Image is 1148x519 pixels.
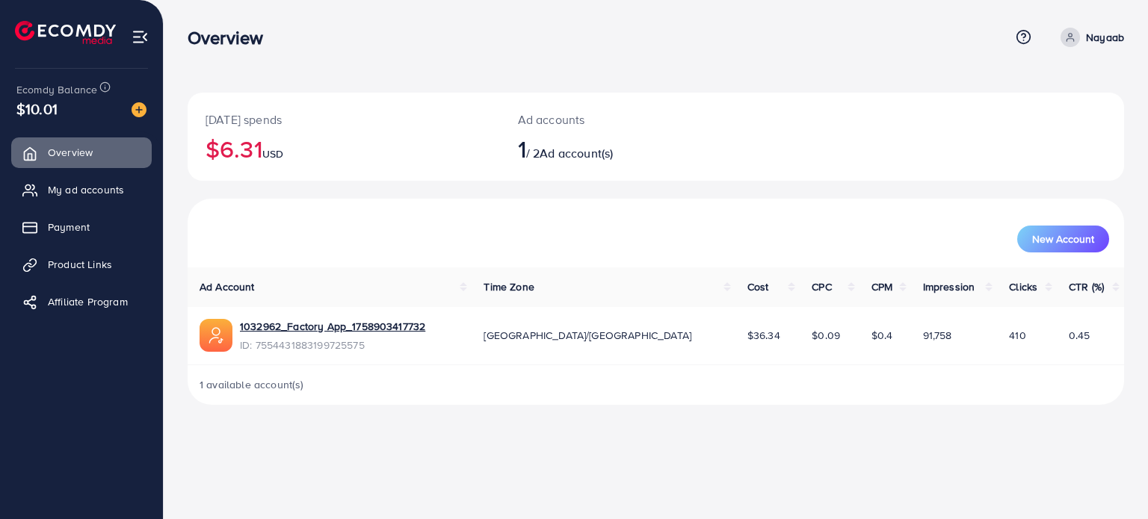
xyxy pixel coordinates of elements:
span: CPM [871,279,892,294]
span: $0.4 [871,328,893,343]
p: [DATE] spends [206,111,482,128]
span: 0.45 [1069,328,1090,343]
span: $10.01 [16,98,58,119]
span: My ad accounts [48,182,124,197]
span: Ad Account [200,279,255,294]
span: CPC [812,279,831,294]
span: 410 [1009,328,1025,343]
span: Ad account(s) [540,145,613,161]
a: Affiliate Program [11,287,152,317]
img: ic-ads-acc.e4c84228.svg [200,319,232,352]
h2: $6.31 [206,134,482,163]
a: Overview [11,137,152,167]
a: 1032962_Factory App_1758903417732 [240,319,425,334]
span: USD [262,146,283,161]
p: Nayaab [1086,28,1124,46]
span: Ecomdy Balance [16,82,97,97]
p: Ad accounts [518,111,716,128]
button: New Account [1017,226,1109,252]
span: 1 available account(s) [200,377,304,392]
a: Product Links [11,249,152,279]
h3: Overview [188,27,275,49]
span: Time Zone [484,279,534,294]
span: 91,758 [923,328,952,343]
span: Impression [923,279,975,294]
span: CTR (%) [1069,279,1104,294]
span: Overview [48,145,93,160]
img: logo [15,21,116,44]
span: 1 [518,131,526,166]
img: menu [132,28,149,46]
span: ID: 7554431883199725575 [240,338,425,352]
span: Product Links [48,257,112,272]
a: Nayaab [1055,28,1124,47]
h2: / 2 [518,134,716,163]
img: image [132,102,146,117]
span: Affiliate Program [48,294,128,309]
span: $0.09 [812,328,840,343]
span: Payment [48,220,90,234]
span: $36.34 [747,328,780,343]
span: New Account [1032,234,1094,244]
span: Cost [747,279,769,294]
a: My ad accounts [11,175,152,205]
span: [GEOGRAPHIC_DATA]/[GEOGRAPHIC_DATA] [484,328,691,343]
span: Clicks [1009,279,1037,294]
a: Payment [11,212,152,242]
